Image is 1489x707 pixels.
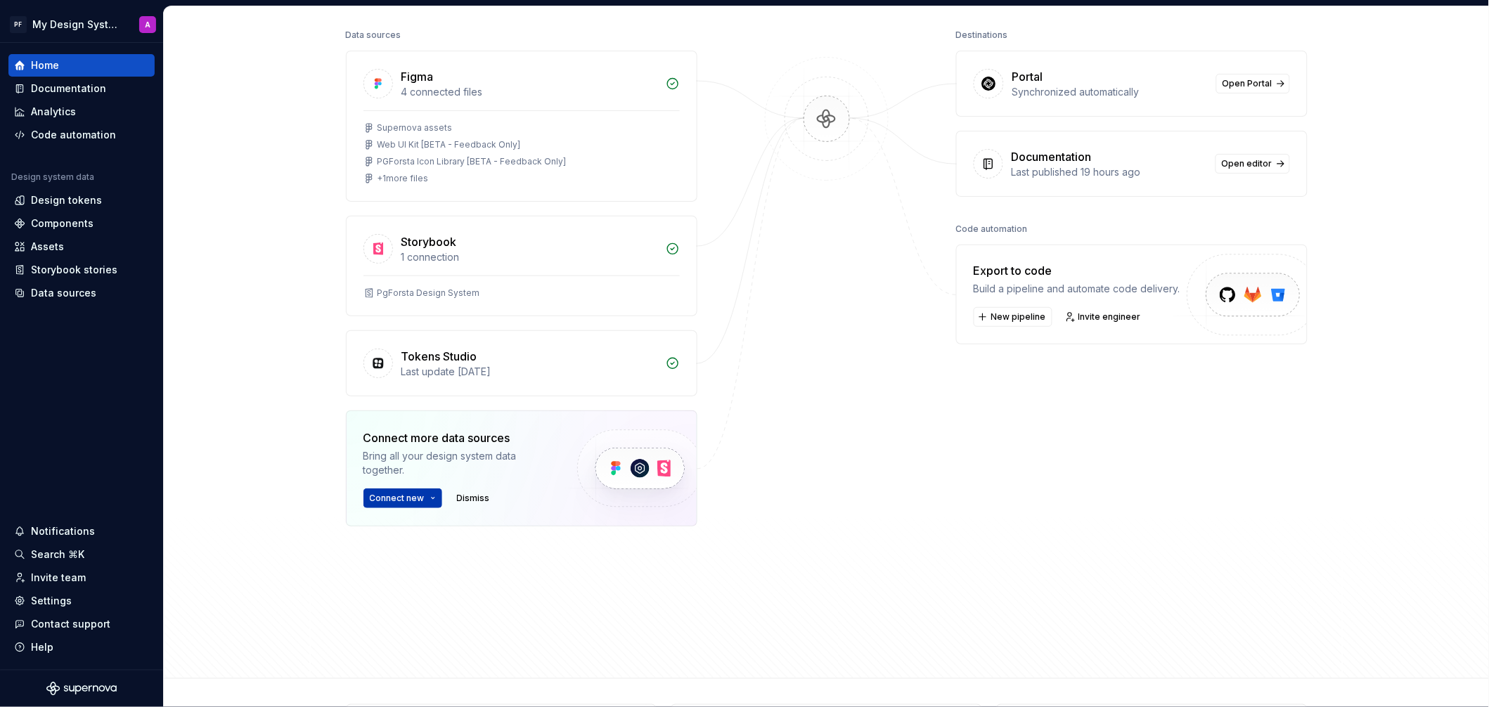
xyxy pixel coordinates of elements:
div: Last published 19 hours ago [1012,165,1207,179]
div: Data sources [31,286,96,300]
span: Open Portal [1223,78,1272,89]
a: Components [8,212,155,235]
a: Storybook stories [8,259,155,281]
div: Storybook [401,233,457,250]
div: Synchronized automatically [1012,85,1208,99]
div: + 1 more files [378,173,429,184]
div: Notifications [31,524,95,538]
a: Open Portal [1216,74,1290,93]
button: Contact support [8,613,155,635]
div: Components [31,216,94,231]
button: Dismiss [451,488,496,508]
a: Invite team [8,566,155,589]
a: Code automation [8,124,155,146]
a: Storybook1 connectionPgForsta Design System [346,216,697,316]
a: Settings [8,590,155,612]
button: New pipeline [974,307,1052,327]
div: PF [10,16,27,33]
div: Build a pipeline and automate code delivery. [974,282,1180,296]
div: Contact support [31,617,110,631]
span: New pipeline [991,311,1046,323]
div: Help [31,640,53,654]
div: My Design System [32,18,122,32]
a: Tokens StudioLast update [DATE] [346,330,697,396]
div: Assets [31,240,64,254]
div: Export to code [974,262,1180,279]
button: Connect new [363,488,442,508]
div: Settings [31,594,72,608]
a: Home [8,54,155,77]
div: Last update [DATE] [401,365,657,379]
div: A [145,19,150,30]
a: Data sources [8,282,155,304]
div: PGForsta Icon Library [BETA - Feedback Only] [378,156,567,167]
div: Analytics [31,105,76,119]
div: Bring all your design system data together. [363,449,553,477]
div: Home [31,58,59,72]
span: Connect new [370,493,425,504]
div: Connect more data sources [363,429,553,446]
div: Code automation [31,128,116,142]
a: Assets [8,235,155,258]
div: Design tokens [31,193,102,207]
div: Portal [1012,68,1043,85]
div: 1 connection [401,250,657,264]
div: Web UI Kit [BETA - Feedback Only] [378,139,521,150]
div: Code automation [956,219,1028,239]
div: PgForsta Design System [378,287,480,299]
div: Supernova assets [378,122,453,134]
svg: Supernova Logo [46,682,117,696]
div: Design system data [11,171,94,183]
div: Documentation [31,82,106,96]
div: Destinations [956,25,1008,45]
span: Invite engineer [1078,311,1141,323]
div: Data sources [346,25,401,45]
span: Open editor [1222,158,1272,169]
a: Design tokens [8,189,155,212]
a: Analytics [8,100,155,123]
a: Figma4 connected filesSupernova assetsWeb UI Kit [BETA - Feedback Only]PGForsta Icon Library [BET... [346,51,697,202]
div: 4 connected files [401,85,657,99]
button: PFMy Design SystemA [3,9,160,39]
a: Open editor [1216,154,1290,174]
a: Documentation [8,77,155,100]
a: Invite engineer [1061,307,1147,327]
div: Invite team [31,571,86,585]
div: Documentation [1012,148,1092,165]
div: Search ⌘K [31,547,84,562]
div: Figma [401,68,434,85]
span: Dismiss [457,493,490,504]
button: Search ⌘K [8,543,155,566]
div: Tokens Studio [401,348,477,365]
div: Storybook stories [31,263,117,277]
button: Help [8,636,155,659]
button: Notifications [8,520,155,543]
